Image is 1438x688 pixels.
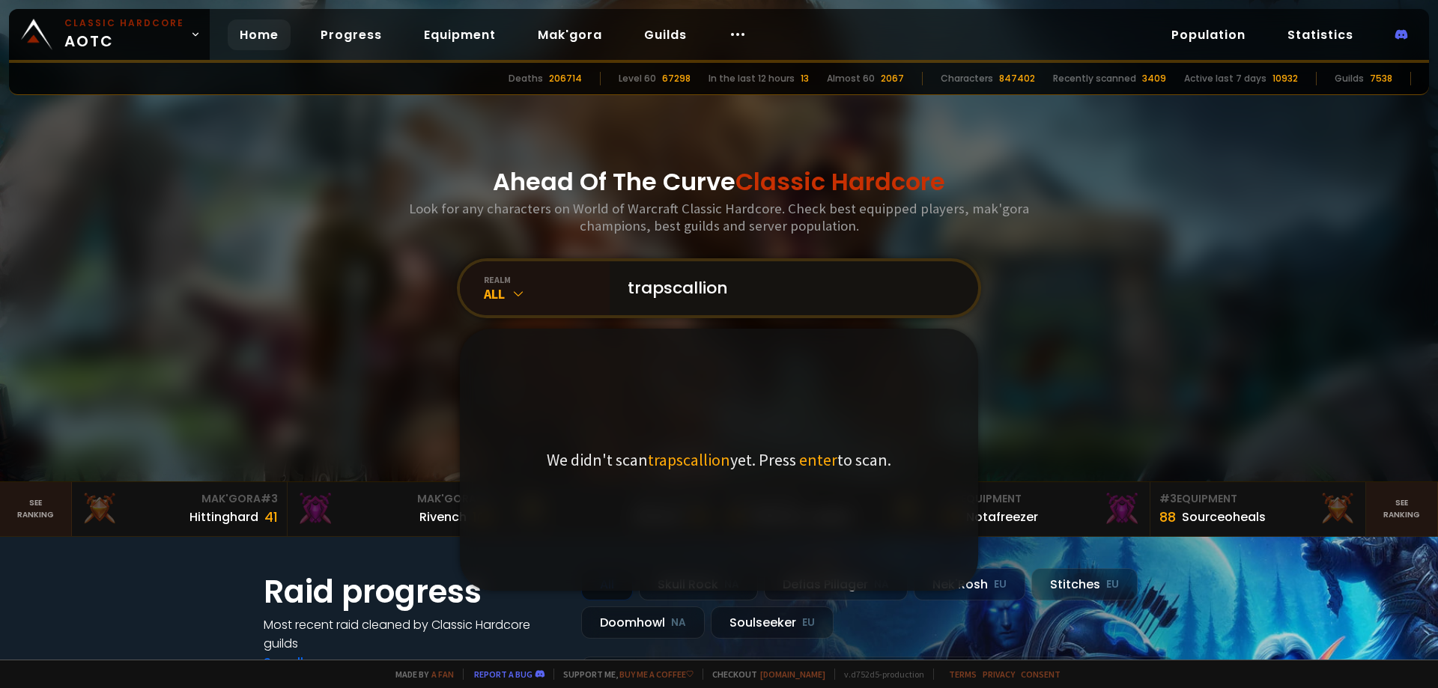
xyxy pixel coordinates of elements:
div: Equipment [944,491,1141,507]
a: Privacy [983,669,1015,680]
div: 41 [264,507,278,527]
a: #3Equipment88Sourceoheals [1150,482,1366,536]
h4: Most recent raid cleaned by Classic Hardcore guilds [264,615,563,653]
a: Terms [949,669,977,680]
div: 206714 [549,72,582,85]
div: Stitches [1031,568,1138,600]
a: Guilds [632,19,699,50]
a: Buy me a coffee [619,669,694,680]
a: Progress [309,19,394,50]
a: Mak'gora [526,19,614,50]
div: Mak'Gora [81,491,278,507]
span: Classic Hardcore [735,165,945,198]
a: Report a bug [474,669,533,680]
div: All [484,285,610,302]
span: enter [799,449,837,470]
div: 7538 [1370,72,1392,85]
h1: Raid progress [264,568,563,615]
a: Home [228,19,291,50]
div: Guilds [1335,72,1364,85]
span: Checkout [703,669,825,680]
div: Sourceoheals [1182,508,1266,526]
div: Characters [941,72,993,85]
a: Seeranking [1366,482,1438,536]
a: Mak'Gora#2Rivench100 [288,482,503,536]
a: Statistics [1275,19,1365,50]
div: 13 [801,72,809,85]
div: Notafreezer [966,508,1038,526]
small: NA [671,615,686,630]
div: Deaths [509,72,543,85]
span: Support me, [553,669,694,680]
small: EU [1106,577,1119,592]
a: [DOMAIN_NAME] [760,669,825,680]
p: We didn't scan yet. Press to scan. [547,449,891,470]
h1: Ahead Of The Curve [493,164,945,200]
small: Classic Hardcore [64,16,184,30]
a: Mak'Gora#3Hittinghard41 [72,482,288,536]
small: EU [802,615,815,630]
a: Consent [1021,669,1061,680]
div: realm [484,274,610,285]
a: a fan [431,669,454,680]
a: Population [1159,19,1258,50]
span: trapscallion [648,449,730,470]
h3: Look for any characters on World of Warcraft Classic Hardcore. Check best equipped players, mak'g... [403,200,1035,234]
div: Hittinghard [189,508,258,526]
div: In the last 12 hours [709,72,795,85]
a: Classic HardcoreAOTC [9,9,210,60]
div: Rivench [419,508,467,526]
div: Mak'Gora [297,491,494,507]
div: Almost 60 [827,72,875,85]
div: Soulseeker [711,606,834,639]
div: Equipment [1159,491,1356,507]
span: # 3 [1159,491,1177,506]
a: #2Equipment88Notafreezer [935,482,1150,536]
div: 3409 [1142,72,1166,85]
div: 88 [1159,507,1176,527]
div: 2067 [881,72,904,85]
a: See all progress [264,654,361,671]
div: Nek'Rosh [914,568,1025,600]
div: 10932 [1272,72,1298,85]
div: Active last 7 days [1184,72,1266,85]
div: Level 60 [619,72,656,85]
span: Made by [386,669,454,680]
input: Search a character... [619,261,960,315]
div: 847402 [999,72,1035,85]
small: EU [994,577,1007,592]
span: v. d752d5 - production [834,669,924,680]
div: Recently scanned [1053,72,1136,85]
a: Equipment [412,19,508,50]
div: Doomhowl [581,606,705,639]
span: # 3 [261,491,278,506]
span: AOTC [64,16,184,52]
div: 67298 [662,72,691,85]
